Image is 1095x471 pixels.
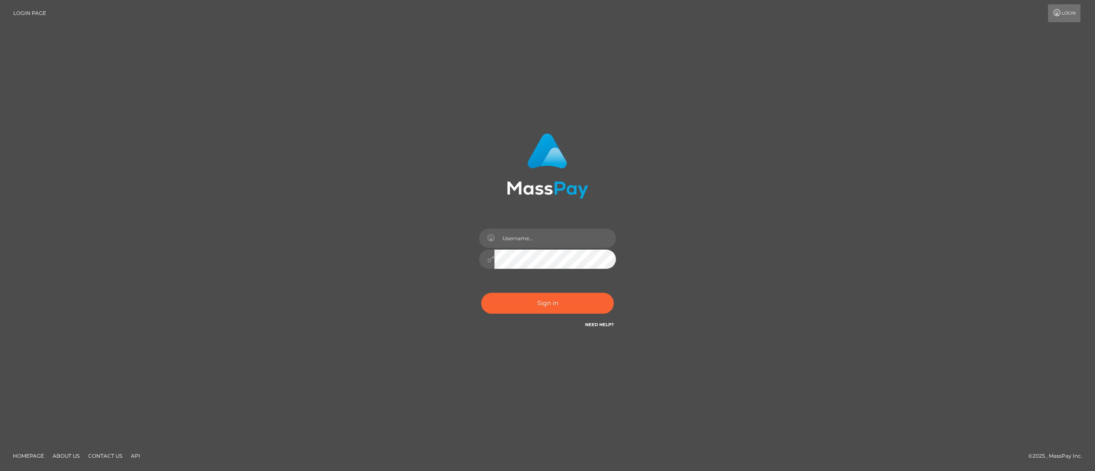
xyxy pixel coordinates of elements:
a: Login [1048,4,1080,22]
a: Contact Us [85,449,126,462]
input: Username... [494,229,616,248]
a: Homepage [9,449,47,462]
a: API [127,449,144,462]
button: Sign in [481,293,614,314]
a: Need Help? [585,322,614,327]
a: Login Page [13,4,46,22]
a: About Us [49,449,83,462]
img: MassPay Login [507,133,588,199]
div: © 2025 , MassPay Inc. [1028,451,1089,461]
